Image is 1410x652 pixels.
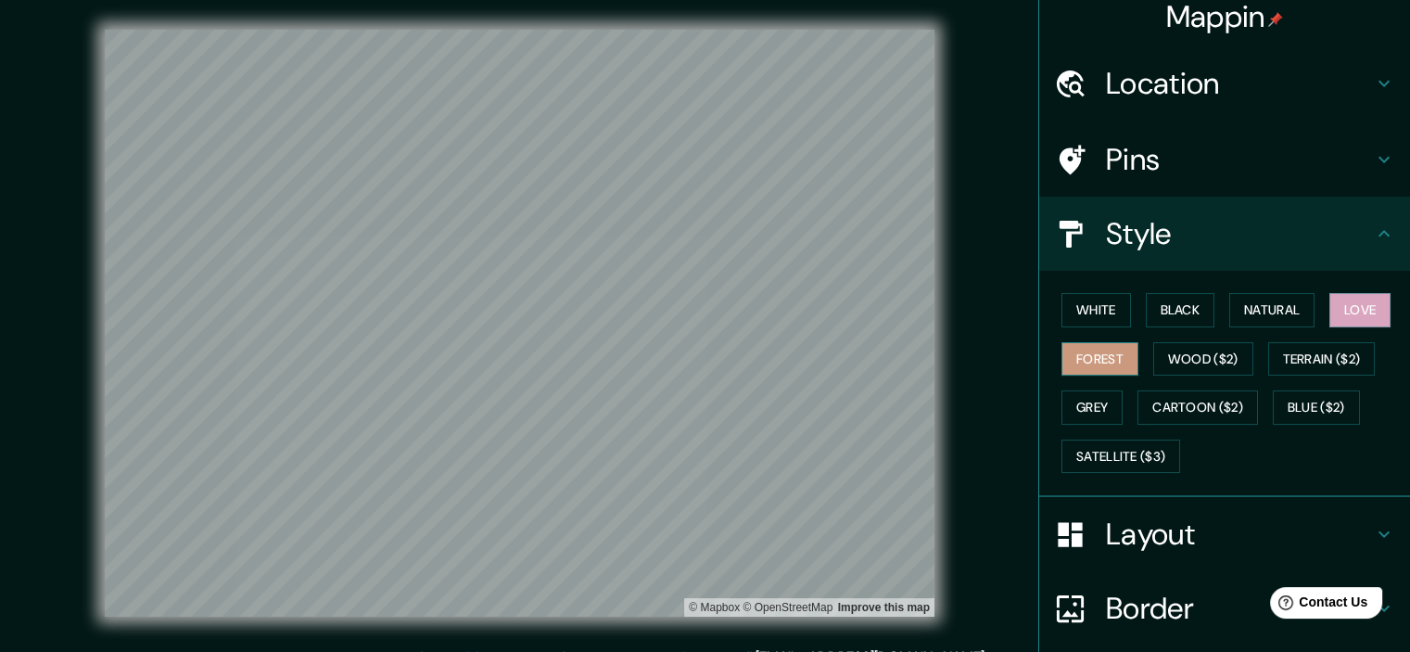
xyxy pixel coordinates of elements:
button: Grey [1061,390,1123,425]
button: Forest [1061,342,1138,377]
a: Map feedback [838,601,930,614]
h4: Border [1106,590,1373,627]
button: Black [1146,293,1215,327]
button: Satellite ($3) [1061,440,1180,474]
button: Wood ($2) [1153,342,1253,377]
a: OpenStreetMap [743,601,832,614]
div: Layout [1039,497,1410,571]
canvas: Map [105,30,934,617]
h4: Layout [1106,516,1373,553]
button: Cartoon ($2) [1137,390,1258,425]
div: Pins [1039,122,1410,197]
h4: Pins [1106,141,1373,178]
button: Blue ($2) [1273,390,1360,425]
h4: Location [1106,65,1373,102]
h4: Style [1106,215,1373,252]
div: Style [1039,197,1410,271]
a: Mapbox [689,601,740,614]
img: pin-icon.png [1268,12,1283,27]
button: Terrain ($2) [1268,342,1376,377]
button: Natural [1229,293,1315,327]
button: White [1061,293,1131,327]
button: Love [1329,293,1391,327]
iframe: Help widget launcher [1245,580,1390,632]
div: Location [1039,46,1410,121]
div: Border [1039,571,1410,646]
